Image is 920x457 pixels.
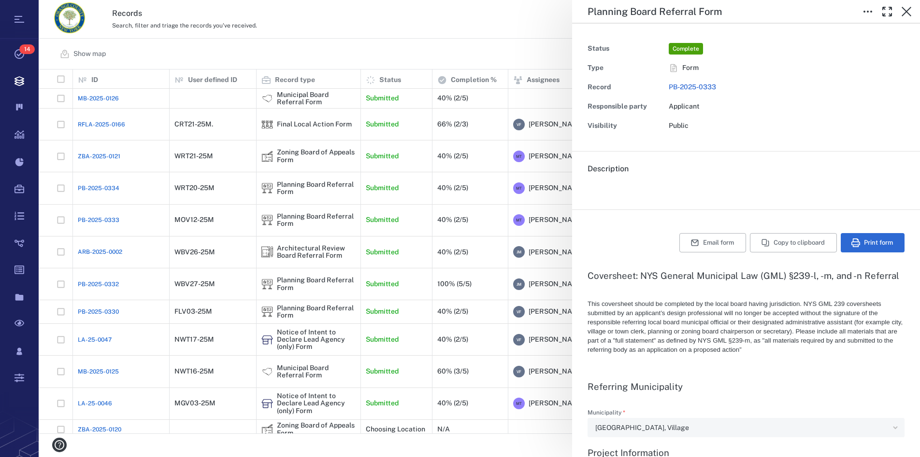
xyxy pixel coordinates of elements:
div: Visibility [588,119,665,133]
button: Toggle Fullscreen [877,2,897,21]
h3: Coversheet: NYS General Municipal Law (GML) §239-l, -m, and -n Referral [588,270,905,281]
span: Public [669,122,689,129]
h5: Planning Board Referral Form [588,6,722,18]
span: This coversheet should be completed by the local board having jurisdiction. NYS GML 239 covershee... [588,300,903,353]
div: Municipality [588,418,905,437]
button: Close [897,2,916,21]
span: 14 [19,44,35,54]
div: Responsible party [588,100,665,113]
label: Municipality [588,410,905,418]
button: Copy to clipboard [750,233,837,252]
span: . [588,183,589,193]
a: PB-2025-0333 [669,83,716,91]
span: Help [22,7,42,15]
span: Complete [671,45,701,53]
div: [GEOGRAPHIC_DATA], Village [595,422,889,433]
span: Applicant [669,102,700,110]
div: Status [588,42,665,55]
button: Toggle to Edit Boxes [858,2,877,21]
div: Type [588,61,665,75]
h3: Referring Municipality [588,381,905,392]
button: Print form [841,233,905,252]
h6: Description [588,163,905,175]
button: Email form [679,233,746,252]
div: Record [588,81,665,94]
span: Form [682,63,699,73]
